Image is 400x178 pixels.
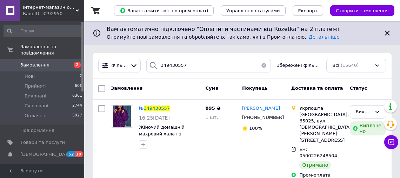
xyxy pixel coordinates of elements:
[25,93,46,99] span: Виконані
[242,105,280,112] a: [PERSON_NAME]
[75,151,83,157] span: 19
[299,147,337,159] span: ЕН: 0500226248504
[120,7,208,14] span: Завантажити звіт по пром-оплаті
[206,115,218,120] span: 1 шт.
[107,25,378,33] span: Вам автоматично підключено "Оплатити частинами від Rozetka" на 2 платежі.
[107,34,340,40] span: Отримуйте нові замовлення та обробляйте їх так само, як і з Пром-оплатою.
[72,113,82,119] span: 5927
[23,11,84,17] div: Ваш ID: 3292950
[80,73,82,80] span: 2
[341,63,359,68] span: (15640)
[206,85,219,91] span: Cума
[330,5,394,16] button: Створити замовлення
[75,83,82,89] span: 606
[25,73,35,80] span: Нові
[112,62,128,69] span: Фільтри
[299,105,344,112] div: Укрпошта
[139,106,144,111] span: №
[242,85,268,91] span: Покупець
[276,62,321,69] span: Збережені фільтри:
[242,115,284,120] span: [PHONE_NUMBER]
[299,112,344,144] div: [GEOGRAPHIC_DATA], 65025, вул. [DEMOGRAPHIC_DATA][PERSON_NAME][STREET_ADDRESS]
[111,105,133,128] a: Фото товару
[298,8,318,13] span: Експорт
[309,34,340,40] a: Детальніше
[20,127,54,134] span: Повідомлення
[20,139,65,146] span: Товари та послуги
[221,5,286,16] button: Управління статусами
[242,106,280,111] span: [PERSON_NAME]
[291,85,343,91] span: Доставка та оплата
[20,62,49,68] span: Замовлення
[139,106,170,111] a: №349430557
[299,161,331,169] div: Отримано
[384,135,398,149] button: Чат з покупцем
[111,85,142,91] span: Замовлення
[139,115,170,121] span: 16:25[DATE]
[72,93,82,99] span: 6361
[206,106,221,111] span: 895 ₴
[146,59,271,72] input: Пошук за номером замовлення, ПІБ покупця, номером телефону, Email, номером накладної
[226,8,280,13] span: Управління статусами
[293,5,324,16] button: Експорт
[4,25,83,37] input: Пошук
[144,106,170,111] span: 349430557
[323,8,394,13] a: Створити замовлення
[356,108,372,116] div: Виконано
[25,103,48,109] span: Скасовані
[25,83,46,89] span: Прийняті
[20,163,65,176] span: Показники роботи компанії
[72,103,82,109] span: 2744
[67,151,75,157] span: 52
[23,4,75,11] span: Інтернет-магазин одягу для сну та дому "Bonitahome"
[20,151,72,158] span: [DEMOGRAPHIC_DATA]
[74,62,81,68] span: 2
[257,59,271,72] button: Очистить
[114,5,214,16] button: Завантажити звіт по пром-оплаті
[350,121,386,135] div: Виплачено
[249,126,262,131] span: 100%
[139,125,193,150] a: Жіночий домашній махровий халат з капюшоном, колір фіолетовий (слива) 50
[332,62,339,69] span: Всі
[20,44,84,56] span: Замовлення та повідомлення
[336,8,389,13] span: Створити замовлення
[113,106,131,127] img: Фото товару
[350,85,367,91] span: Статус
[25,113,47,119] span: Оплачені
